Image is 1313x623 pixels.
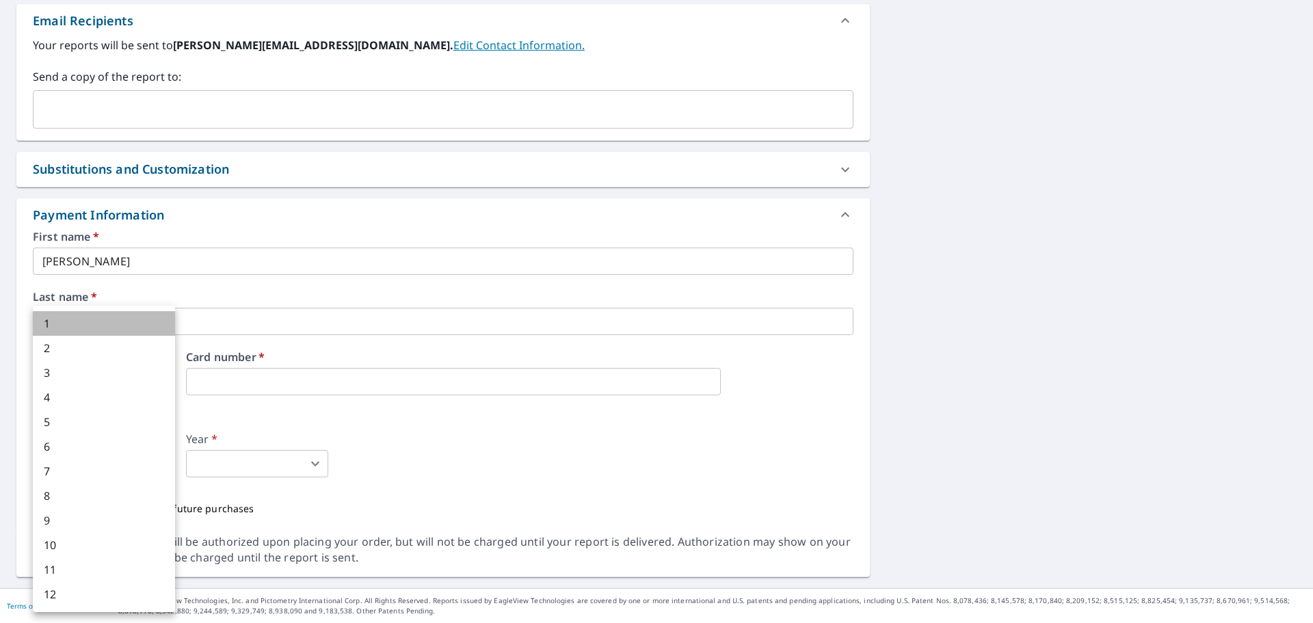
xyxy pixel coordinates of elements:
[33,311,175,336] li: 1
[33,410,175,434] li: 5
[33,533,175,557] li: 10
[33,483,175,508] li: 8
[33,385,175,410] li: 4
[33,557,175,582] li: 11
[33,434,175,459] li: 6
[33,582,175,607] li: 12
[33,336,175,360] li: 2
[33,459,175,483] li: 7
[33,508,175,533] li: 9
[33,360,175,385] li: 3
